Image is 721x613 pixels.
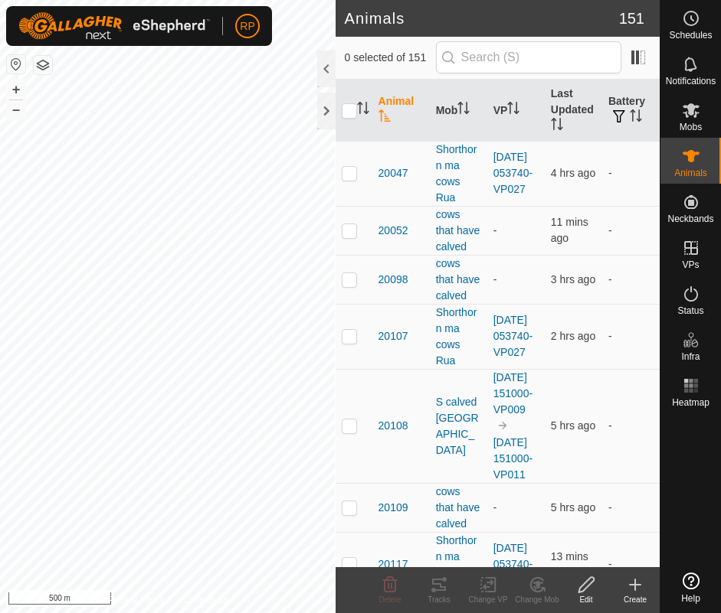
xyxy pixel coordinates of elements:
[493,501,497,514] app-display-virtual-paddock-transition: -
[497,419,509,432] img: to
[379,272,408,288] span: 20098
[682,260,699,269] span: VPs
[493,224,497,236] app-display-virtual-paddock-transition: -
[680,122,702,132] span: Mobs
[602,532,660,597] td: -
[681,594,700,603] span: Help
[562,594,611,605] div: Edit
[513,594,562,605] div: Change Mob
[672,398,710,407] span: Heatmap
[430,80,487,142] th: Mob
[457,104,470,116] p-sorticon: Activate to sort
[551,120,563,132] p-sorticon: Activate to sort
[107,593,165,607] a: Privacy Policy
[674,168,707,178] span: Animals
[551,501,595,514] span: 15 Sep 2025 at 11:44 PM
[667,214,713,223] span: Neckbands
[34,56,52,74] button: Map Layers
[493,151,533,195] a: [DATE] 053740-VP027
[507,104,519,116] p-sorticon: Activate to sort
[619,7,644,30] span: 151
[602,304,660,369] td: -
[666,77,716,86] span: Notifications
[493,542,533,586] a: [DATE] 053740-VP027
[436,256,481,304] div: cows that have calved
[379,595,401,604] span: Delete
[487,80,545,142] th: VP
[545,80,602,142] th: Last Updated
[464,594,513,605] div: Change VP
[669,31,712,40] span: Schedules
[436,305,481,369] div: Shorthorn ma cows Rua
[7,100,25,119] button: –
[677,306,703,315] span: Status
[182,593,228,607] a: Contact Us
[551,550,588,579] span: 16 Sep 2025 at 5:03 AM
[379,328,408,344] span: 20107
[630,112,642,124] p-sorticon: Activate to sort
[379,500,408,516] span: 20109
[372,80,430,142] th: Animal
[493,436,533,481] a: [DATE] 151000-VP011
[379,165,408,181] span: 20047
[493,371,533,416] a: [DATE] 151000-VP009
[415,594,464,605] div: Tracks
[436,142,481,206] div: Shorthorn ma cows Rua
[7,55,25,73] button: Reset Map
[436,207,481,255] div: cows that have calved
[18,12,210,40] img: Gallagher Logo
[7,80,25,99] button: +
[345,50,436,66] span: 0 selected of 151
[602,255,660,304] td: -
[493,314,533,358] a: [DATE] 053740-VP027
[240,18,254,34] span: RP
[436,41,621,73] input: Search (S)
[357,104,369,116] p-sorticon: Activate to sort
[379,112,391,124] p-sorticon: Activate to sort
[551,167,595,179] span: 16 Sep 2025 at 12:44 AM
[379,418,408,434] span: 20108
[602,206,660,255] td: -
[436,484,481,532] div: cows that have calved
[602,141,660,206] td: -
[602,369,660,483] td: -
[602,80,660,142] th: Battery
[493,273,497,285] app-display-virtual-paddock-transition: -
[379,223,408,239] span: 20052
[551,273,595,285] span: 16 Sep 2025 at 2:03 AM
[611,594,660,605] div: Create
[681,352,700,361] span: Infra
[551,419,595,432] span: 15 Sep 2025 at 11:59 PM
[345,9,619,28] h2: Animals
[436,394,481,458] div: S calved [GEOGRAPHIC_DATA]
[660,566,721,609] a: Help
[602,483,660,532] td: -
[551,330,595,342] span: 16 Sep 2025 at 2:44 AM
[379,556,408,572] span: 20117
[551,216,588,244] span: 16 Sep 2025 at 5:05 AM
[436,533,481,597] div: Shorthorn ma cows Rua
